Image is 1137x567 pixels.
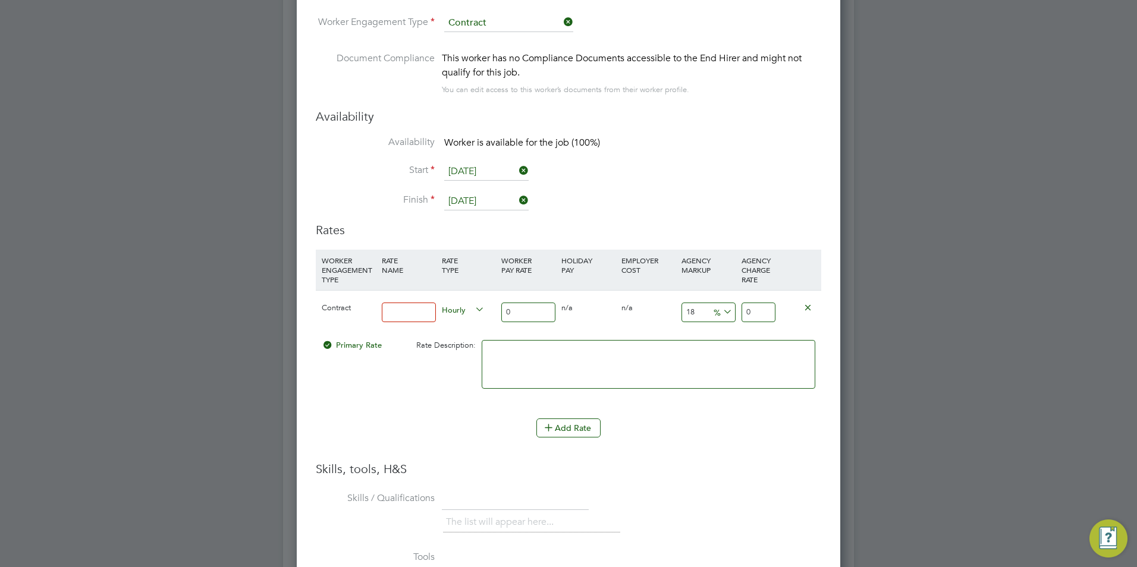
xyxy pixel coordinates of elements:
[316,51,435,94] label: Document Compliance
[316,222,821,238] h3: Rates
[442,303,485,316] span: Hourly
[739,250,778,290] div: AGENCY CHARGE RATE
[316,461,821,477] h3: Skills, tools, H&S
[679,250,739,281] div: AGENCY MARKUP
[316,164,435,177] label: Start
[618,250,679,281] div: EMPLOYER COST
[1089,519,1127,557] button: Engage Resource Center
[561,303,573,313] span: n/a
[444,193,529,210] input: Select one
[316,136,435,149] label: Availability
[316,492,435,505] label: Skills / Qualifications
[444,137,600,149] span: Worker is available for the job (100%)
[558,250,618,281] div: HOLIDAY PAY
[536,418,601,437] button: Add Rate
[498,250,558,281] div: WORKER PAY RATE
[316,16,435,29] label: Worker Engagement Type
[316,551,435,563] label: Tools
[444,163,529,181] input: Select one
[621,303,633,313] span: n/a
[322,340,382,350] span: Primary Rate
[439,250,499,281] div: RATE TYPE
[322,303,351,313] span: Contract
[442,83,689,97] div: You can edit access to this worker’s documents from their worker profile.
[316,109,821,124] h3: Availability
[319,250,379,290] div: WORKER ENGAGEMENT TYPE
[442,51,821,80] div: This worker has no Compliance Documents accessible to the End Hirer and might not qualify for thi...
[444,14,573,32] input: Select one
[709,305,734,318] span: %
[416,340,476,350] span: Rate Description:
[316,194,435,206] label: Finish
[446,514,558,530] li: The list will appear here...
[379,250,439,281] div: RATE NAME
